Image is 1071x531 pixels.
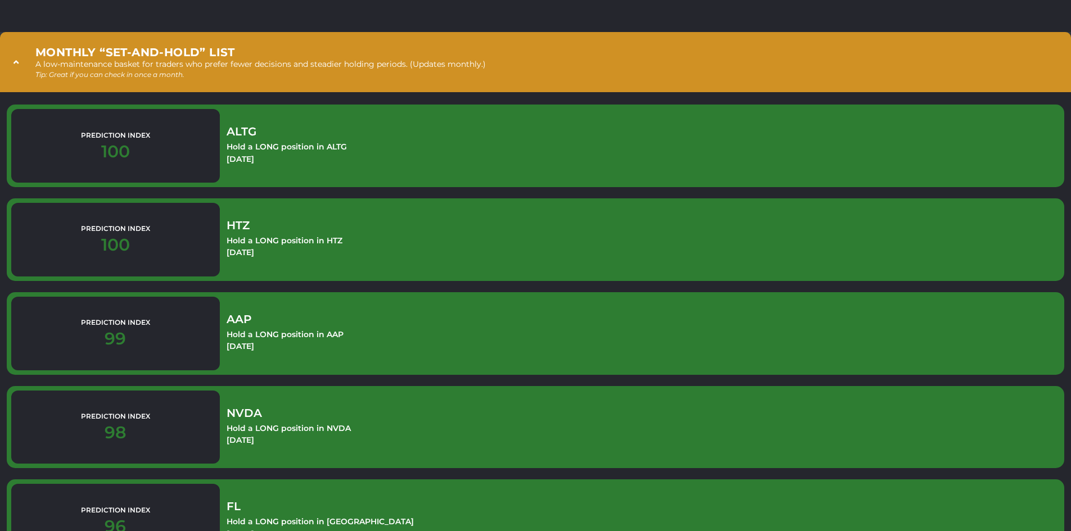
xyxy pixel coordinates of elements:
p: 98 [105,424,126,441]
div: [DATE] [227,340,1060,348]
div: [DATE] [227,246,1060,255]
p: Prediction Index [81,413,150,420]
p: Prediction Index [81,319,150,326]
p: A low-maintenance basket for traders who prefer fewer decisions and steadier holding periods. (Up... [35,59,486,70]
p: Hold a LONG position in ALTG [227,140,1060,153]
p: Prediction Index [81,225,150,232]
div: [DATE] [227,153,1060,161]
p: Hold a LONG position in HTZ [227,234,1060,247]
p: HTZ [227,220,1060,231]
p: FL [227,501,1060,512]
strong: Monthly “set-and-hold” list [35,46,235,59]
p: Hold a LONG position in NVDA [227,422,1060,435]
p: NVDA [227,407,1060,419]
p: AAP [227,314,1060,325]
p: 99 [105,330,126,347]
p: Hold a LONG position in [GEOGRAPHIC_DATA] [227,515,1060,528]
p: ALTG [227,126,1060,137]
p: 100 [101,143,130,160]
i: Tip: Great if you can check in once a month. [35,70,184,79]
p: Prediction Index [81,132,150,139]
p: Hold a LONG position in AAP [227,328,1060,341]
div: [DATE] [227,434,1060,442]
p: Prediction Index [81,507,150,514]
p: 100 [101,237,130,253]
